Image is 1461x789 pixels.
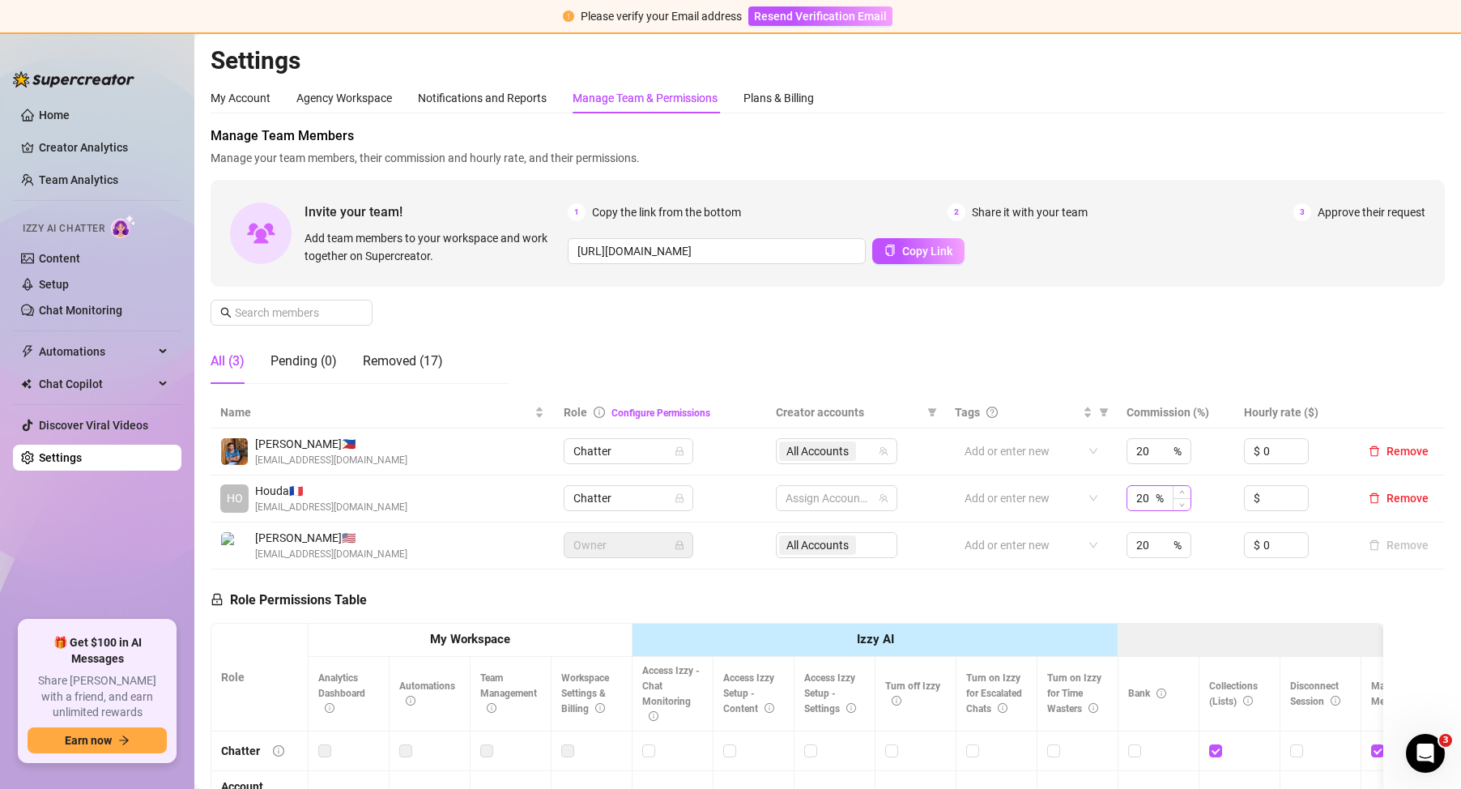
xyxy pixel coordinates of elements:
[561,672,609,714] span: Workspace Settings & Billing
[111,215,136,238] img: AI Chatter
[948,203,965,221] span: 2
[273,745,284,757] span: info-circle
[480,672,537,714] span: Team Management
[21,378,32,390] img: Chat Copilot
[418,89,547,107] div: Notifications and Reports
[1234,397,1352,429] th: Hourly rate ($)
[649,711,658,721] span: info-circle
[1362,535,1435,555] button: Remove
[642,665,700,723] span: Access Izzy - Chat Monitoring
[573,486,684,510] span: Chatter
[21,345,34,358] span: thunderbolt
[927,407,937,417] span: filter
[564,406,587,419] span: Role
[28,635,167,667] span: 🎁 Get $100 in AI Messages
[966,672,1022,714] span: Turn on Izzy for Escalated Chats
[65,734,112,747] span: Earn now
[675,540,684,550] span: lock
[892,696,901,706] span: info-circle
[675,446,684,456] span: lock
[754,10,887,23] span: Resend Verification Email
[487,703,496,713] span: info-circle
[573,533,684,557] span: Owner
[986,407,998,418] span: question-circle
[581,7,742,25] div: Please verify your Email address
[857,632,894,646] strong: Izzy AI
[879,493,888,503] span: team
[211,126,1445,146] span: Manage Team Members
[39,371,154,397] span: Chat Copilot
[255,529,407,547] span: [PERSON_NAME] 🇺🇸
[1088,703,1098,713] span: info-circle
[776,403,921,421] span: Creator accounts
[318,672,365,714] span: Analytics Dashboard
[39,134,168,160] a: Creator Analytics
[211,624,309,731] th: Role
[211,591,367,610] h5: Role Permissions Table
[39,252,80,265] a: Content
[786,442,849,460] span: All Accounts
[211,593,224,606] span: lock
[118,735,130,746] span: arrow-right
[1290,680,1340,707] span: Disconnect Session
[220,403,531,421] span: Name
[573,439,684,463] span: Chatter
[211,45,1445,76] h2: Settings
[879,446,888,456] span: team
[723,672,774,714] span: Access Izzy Setup - Content
[28,673,167,721] span: Share [PERSON_NAME] with a friend, and earn unlimited rewards
[39,278,69,291] a: Setup
[955,403,980,421] span: Tags
[305,229,561,265] span: Add team members to your workspace and work together on Supercreator.
[675,493,684,503] span: lock
[235,304,350,322] input: Search members
[39,339,154,365] span: Automations
[325,703,334,713] span: info-circle
[227,489,243,507] span: HO
[255,453,407,468] span: [EMAIL_ADDRESS][DOMAIN_NAME]
[1117,397,1235,429] th: Commission (%)
[1209,680,1258,707] span: Collections (Lists)
[1362,488,1435,508] button: Remove
[1128,688,1166,699] span: Bank
[211,397,554,429] th: Name
[748,6,892,26] button: Resend Verification Email
[305,202,568,222] span: Invite your team!
[399,680,455,707] span: Automations
[924,400,940,424] span: filter
[872,238,965,264] button: Copy Link
[846,703,856,713] span: info-circle
[1371,680,1426,707] span: Mass Message
[1386,445,1429,458] span: Remove
[1318,203,1425,221] span: Approve their request
[211,352,245,371] div: All (3)
[255,435,407,453] span: [PERSON_NAME] 🇵🇭
[1386,492,1429,505] span: Remove
[594,407,605,418] span: info-circle
[13,71,134,87] img: logo-BBDzfeDw.svg
[804,672,856,714] span: Access Izzy Setup - Settings
[611,407,710,419] a: Configure Permissions
[221,438,248,465] img: Chester Tagayuna
[972,203,1088,221] span: Share it with your team
[1173,498,1191,510] span: Decrease Value
[743,89,814,107] div: Plans & Billing
[779,441,856,461] span: All Accounts
[406,696,415,706] span: info-circle
[39,419,148,432] a: Discover Viral Videos
[39,451,82,464] a: Settings
[1173,486,1191,498] span: Increase Value
[1096,400,1112,424] span: filter
[563,11,574,22] span: exclamation-circle
[39,173,118,186] a: Team Analytics
[28,727,167,753] button: Earn nowarrow-right
[902,245,952,258] span: Copy Link
[765,703,774,713] span: info-circle
[1293,203,1311,221] span: 3
[1179,502,1185,508] span: down
[363,352,443,371] div: Removed (17)
[1179,489,1185,495] span: up
[568,203,586,221] span: 1
[255,547,407,562] span: [EMAIL_ADDRESS][DOMAIN_NAME]
[595,703,605,713] span: info-circle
